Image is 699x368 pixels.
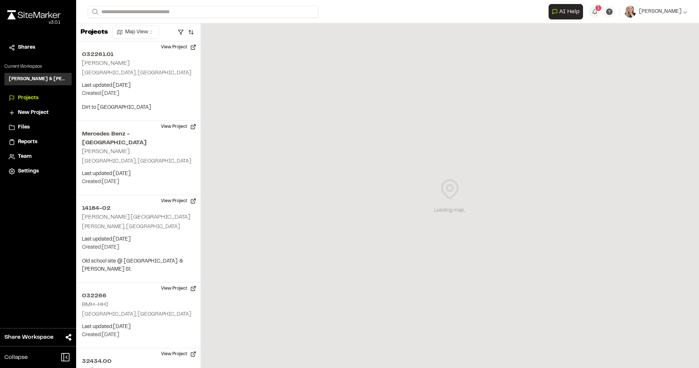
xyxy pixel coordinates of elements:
span: [PERSON_NAME] [639,8,681,16]
button: View Project [157,283,201,294]
p: Current Workspace [4,63,72,70]
p: [GEOGRAPHIC_DATA], [GEOGRAPHIC_DATA] [82,69,195,77]
p: Projects [81,27,108,37]
button: [PERSON_NAME] [624,6,687,18]
button: Search [88,6,101,18]
h2: [PERSON_NAME] [82,61,130,66]
p: Created: [DATE] [82,331,195,339]
a: Reports [9,138,67,146]
a: New Project [9,109,67,117]
p: [GEOGRAPHIC_DATA], [GEOGRAPHIC_DATA] [82,157,195,166]
h2: BMH-HHI [82,302,108,307]
p: Last updated: [DATE] [82,235,195,244]
p: Created: [DATE] [82,178,195,186]
h2: Mercedes Benz - [GEOGRAPHIC_DATA] [82,130,195,147]
div: Loading map... [434,207,466,215]
a: Projects [9,94,67,102]
button: View Project [157,195,201,207]
h2: [PERSON_NAME] [82,149,130,154]
a: Team [9,153,67,161]
p: Created: [DATE] [82,90,195,98]
div: Open AI Assistant [549,4,586,19]
p: [PERSON_NAME], [GEOGRAPHIC_DATA] [82,223,195,231]
a: Files [9,123,67,131]
h2: 032261.01 [82,50,195,59]
span: Settings [18,167,39,175]
span: Share Workspace [4,333,53,342]
a: Shares [9,44,67,52]
p: [GEOGRAPHIC_DATA], [GEOGRAPHIC_DATA] [82,311,195,319]
p: Dirt to [GEOGRAPHIC_DATA] [82,104,195,112]
span: Files [18,123,30,131]
button: 1 [589,6,601,18]
span: Team [18,153,31,161]
span: 1 [597,5,599,11]
p: Old school site @ [GEOGRAPHIC_DATA]. & [PERSON_NAME] St. [82,257,195,274]
h2: [PERSON_NAME] [GEOGRAPHIC_DATA] [82,215,190,220]
img: User [624,6,636,18]
h2: 14184-02 [82,204,195,213]
h3: [PERSON_NAME] & [PERSON_NAME] Inc. [9,76,67,82]
p: Created: [DATE] [82,244,195,252]
a: Settings [9,167,67,175]
span: Reports [18,138,37,146]
h2: 032266 [82,291,195,300]
button: View Project [157,348,201,360]
span: New Project [18,109,49,117]
h2: 32434.00 [82,357,195,366]
p: Last updated: [DATE] [82,170,195,178]
button: View Project [157,41,201,53]
img: rebrand.png [7,10,60,19]
span: AI Help [559,7,580,16]
span: Collapse [4,353,28,362]
span: Shares [18,44,35,52]
p: Last updated: [DATE] [82,82,195,90]
button: View Project [157,121,201,133]
span: Projects [18,94,38,102]
button: Open AI Assistant [549,4,583,19]
p: Last updated: [DATE] [82,323,195,331]
div: Oh geez...please don't... [7,19,60,26]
